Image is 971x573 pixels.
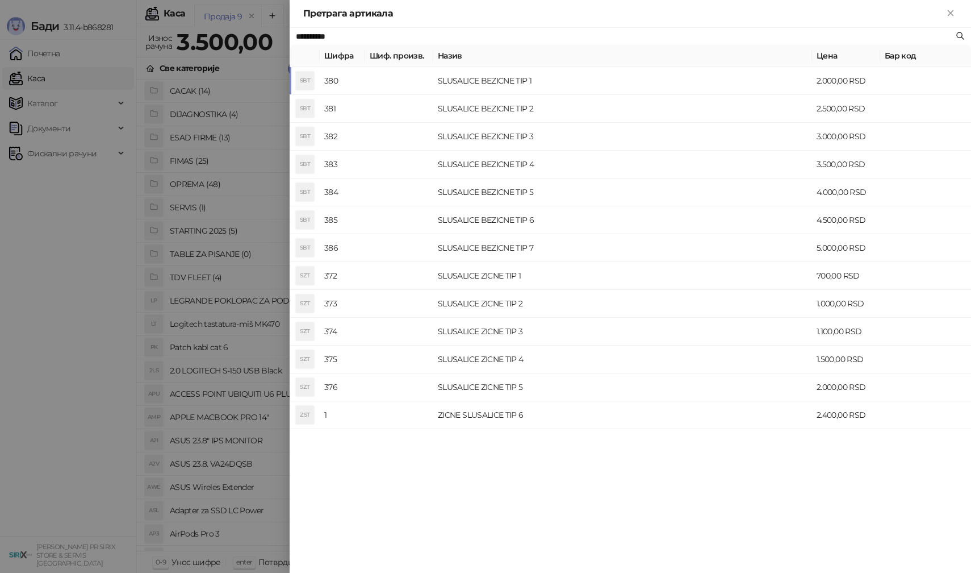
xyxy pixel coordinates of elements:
[433,95,812,123] td: SLUSALICE BEZICNE TIP 2
[433,151,812,178] td: SLUSALICE BEZICNE TIP 4
[296,267,314,285] div: SZT
[296,378,314,396] div: SZT
[320,151,365,178] td: 383
[320,401,365,429] td: 1
[812,95,880,123] td: 2.500,00 RSD
[296,72,314,90] div: SBT
[433,178,812,206] td: SLUSALICE BEZICNE TIP 5
[433,234,812,262] td: SLUSALICE BEZICNE TIP 7
[433,67,812,95] td: SLUSALICE BEZICNE TIP 1
[296,127,314,146] div: SBT
[296,406,314,424] div: ZST
[320,373,365,401] td: 376
[812,45,880,67] th: Цена
[812,346,880,373] td: 1.500,00 RSD
[812,234,880,262] td: 5.000,00 RSD
[296,322,314,341] div: SZT
[433,346,812,373] td: SLUSALICE ZICNE TIP 4
[433,45,812,67] th: Назив
[320,206,365,234] td: 385
[320,318,365,346] td: 374
[812,373,880,401] td: 2.000,00 RSD
[812,206,880,234] td: 4.500,00 RSD
[296,99,314,118] div: SBT
[296,211,314,229] div: SBT
[433,262,812,290] td: SLUSALICE ZICNE TIP 1
[812,123,880,151] td: 3.000,00 RSD
[812,151,880,178] td: 3.500,00 RSD
[812,290,880,318] td: 1.000,00 RSD
[880,45,971,67] th: Бар код
[365,45,433,67] th: Шиф. произв.
[320,234,365,262] td: 386
[303,7,944,20] div: Претрага артикала
[320,95,365,123] td: 381
[296,155,314,173] div: SBT
[296,183,314,201] div: SBT
[433,318,812,346] td: SLUSALICE ZICNE TIP 3
[320,290,365,318] td: 373
[944,7,957,20] button: Close
[433,123,812,151] td: SLUSALICE BEZICNE TIP 3
[812,401,880,429] td: 2.400,00 RSD
[320,45,365,67] th: Шифра
[320,346,365,373] td: 375
[320,262,365,290] td: 372
[812,262,880,290] td: 700,00 RSD
[296,239,314,257] div: SBT
[433,401,812,429] td: ZICNE SLUSALICE TIP 6
[320,123,365,151] td: 382
[296,294,314,313] div: SZT
[812,67,880,95] td: 2.000,00 RSD
[320,67,365,95] td: 380
[433,290,812,318] td: SLUSALICE ZICNE TIP 2
[296,350,314,368] div: SZT
[320,178,365,206] td: 384
[433,206,812,234] td: SLUSALICE BEZICNE TIP 6
[433,373,812,401] td: SLUSALICE ZICNE TIP 5
[812,318,880,346] td: 1.100,00 RSD
[812,178,880,206] td: 4.000,00 RSD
